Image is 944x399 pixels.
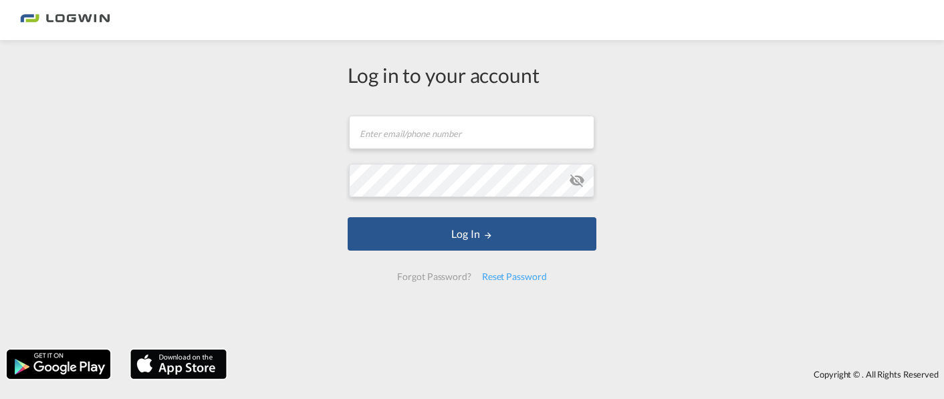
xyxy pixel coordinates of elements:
div: Copyright © . All Rights Reserved [233,363,944,386]
img: bc73a0e0d8c111efacd525e4c8ad7d32.png [20,5,110,35]
div: Reset Password [477,265,552,289]
div: Log in to your account [348,61,596,89]
button: LOGIN [348,217,596,251]
img: apple.png [129,348,228,380]
md-icon: icon-eye-off [569,172,585,188]
input: Enter email/phone number [349,116,594,149]
div: Forgot Password? [392,265,476,289]
img: google.png [5,348,112,380]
